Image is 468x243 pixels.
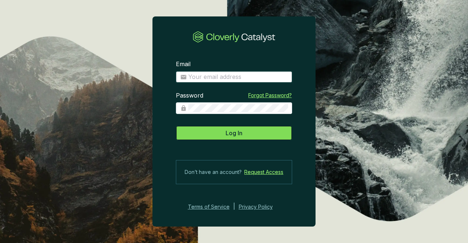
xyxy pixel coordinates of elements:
span: Log In [226,129,242,137]
span: Don’t have an account? [185,168,242,176]
label: Password [176,92,203,100]
a: Forgot Password? [248,92,292,99]
div: | [233,202,235,211]
label: Email [176,60,190,68]
a: Terms of Service [186,202,230,211]
button: Log In [176,126,292,140]
input: Email [188,73,288,81]
input: Password [188,104,288,112]
a: Privacy Policy [239,202,283,211]
a: Request Access [244,168,283,176]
